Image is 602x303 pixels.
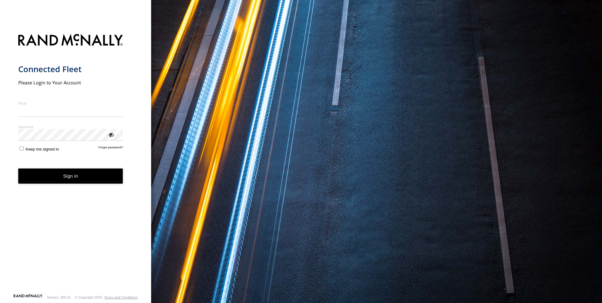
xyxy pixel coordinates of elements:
[108,131,114,138] div: ViewPassword
[99,146,123,151] a: Forgot password?
[104,295,138,299] a: Terms and Conditions
[18,169,123,184] button: Sign in
[18,33,123,49] img: Rand McNally
[18,79,123,86] h2: Please Login to Your Account
[18,101,123,106] label: Email
[18,64,123,74] h1: Connected Fleet
[14,294,43,300] a: Visit our Website
[20,146,24,151] input: Keep me signed in
[75,295,138,299] div: © Copyright 2025 -
[26,147,59,151] span: Keep me signed in
[47,295,71,299] div: Version: 305.01
[18,124,123,129] label: Password
[18,30,133,294] form: main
